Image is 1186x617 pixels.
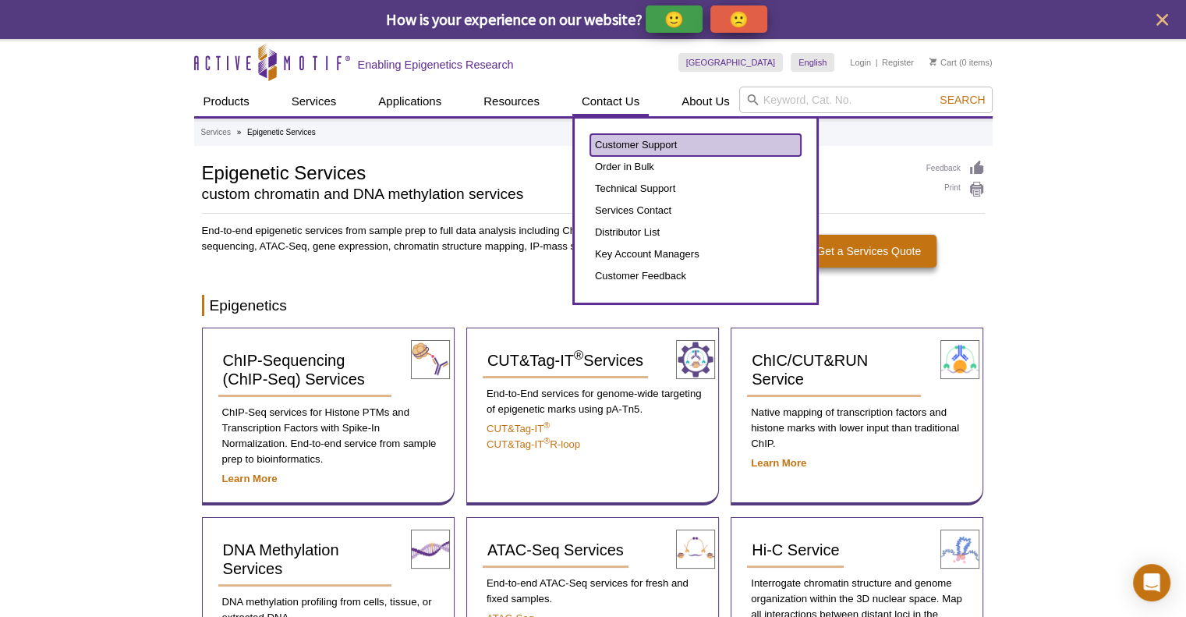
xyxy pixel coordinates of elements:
span: ChIC/CUT&RUN Service [752,352,868,388]
a: Learn More [751,457,806,469]
img: ATAC-Seq Services [676,530,715,569]
p: ChIP-Seq services for Histone PTMs and Transcription Factors with Spike-In Normalization. End-to-... [218,405,438,467]
img: CUT&Tag-IT® Services [676,340,715,379]
div: Open Intercom Messenger [1133,564,1170,601]
a: CUT&Tag-IT®Services [483,344,648,378]
a: Technical Support [590,178,801,200]
button: close [1152,10,1172,30]
button: Search [935,93,990,107]
span: How is your experience on our website? [386,9,643,29]
a: Cart [929,57,957,68]
img: ChIC/CUT&RUN Service [940,340,979,379]
a: CUT&Tag-IT®R-loop [487,438,580,450]
sup: ® [543,420,550,430]
p: 🙂 [664,9,684,29]
a: Customer Support [590,134,801,156]
a: Login [850,57,871,68]
span: ATAC-Seq Services [487,541,624,558]
img: ChIP-Seq Services [411,340,450,379]
a: Services [282,87,346,116]
img: Your Cart [929,58,936,66]
input: Keyword, Cat. No. [739,87,993,113]
a: Register [882,57,914,68]
a: About Us [672,87,739,116]
p: 🙁 [729,9,749,29]
a: Distributor List [590,222,801,243]
span: ChIP-Sequencing (ChIP-Seq) Services [223,352,365,388]
a: [GEOGRAPHIC_DATA] [678,53,784,72]
sup: ® [543,436,550,445]
img: Hi-C Service [940,530,979,569]
span: Search [940,94,985,106]
a: Key Account Managers [590,243,801,265]
a: DNA Methylation Services [218,534,392,587]
img: DNA Methylation Services [411,530,450,569]
a: Products [194,87,259,116]
li: Epigenetic Services [247,128,316,137]
a: Services [201,126,231,140]
h2: Enabling Epigenetics Research [358,58,514,72]
span: CUT&Tag-IT Services [487,352,643,369]
a: Services Contact [590,200,801,222]
li: | [876,53,878,72]
span: DNA Methylation Services [223,541,339,577]
p: End-to-end epigenetic services from sample prep to full data analysis including ChIP-Seq, CUT&Tag... [202,223,742,254]
a: ChIP-Sequencing (ChIP-Seq) Services [218,344,392,397]
a: Customer Feedback [590,265,801,287]
li: (0 items) [929,53,993,72]
h2: custom chromatin and DNA methylation services [202,187,911,201]
a: Print [926,181,985,198]
span: Hi-C Service [752,541,839,558]
a: Get a Services Quote [801,235,936,268]
a: Hi-C Service [747,534,844,568]
li: » [237,128,242,137]
a: Resources [474,87,549,116]
p: Native mapping of transcription factors and histone marks with lower input than traditional ChIP. [747,405,967,452]
a: Order in Bulk [590,156,801,178]
a: Learn More [222,473,278,484]
sup: ® [574,349,583,363]
p: End-to-end ATAC-Seq services for fresh and fixed samples. [483,576,703,607]
h2: Epigenetics [202,295,985,316]
a: Applications [369,87,451,116]
a: ATAC-Seq Services [483,534,628,568]
a: ChIC/CUT&RUN Service [747,344,921,397]
a: Feedback [926,160,985,177]
a: English [791,53,834,72]
a: CUT&Tag-IT® [487,423,550,434]
p: End-to-End services for genome-wide targeting of epigenetic marks using pA-Tn5. [483,386,703,417]
h1: Epigenetic Services [202,160,911,183]
a: Contact Us [572,87,649,116]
